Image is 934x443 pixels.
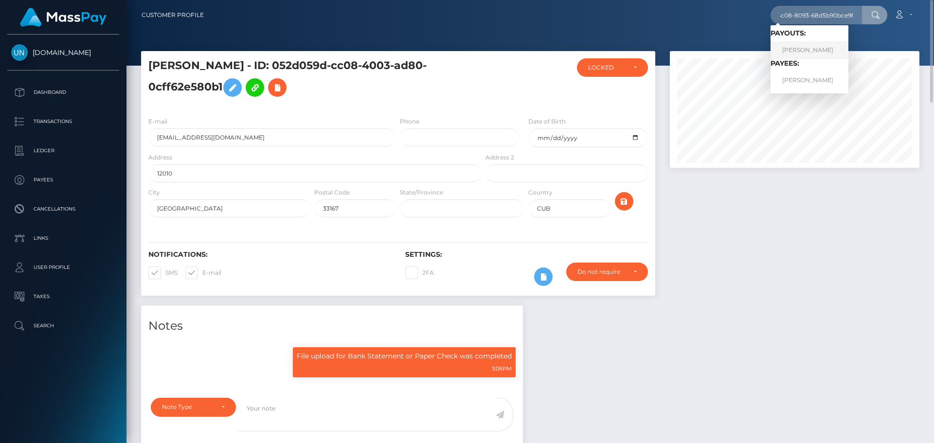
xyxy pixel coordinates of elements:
[771,59,848,68] h6: Payees:
[771,71,848,89] a: [PERSON_NAME]
[577,268,626,276] div: Do not require
[7,255,119,280] a: User Profile
[148,58,476,102] h5: [PERSON_NAME] - ID: 052d059d-cc08-4003-ad80-0cff62e580b1
[771,29,848,37] h6: Payouts:
[528,117,566,126] label: Date of Birth
[162,403,214,411] div: Note Type
[11,173,115,187] p: Payees
[771,6,862,24] input: Search...
[11,114,115,129] p: Transactions
[7,284,119,309] a: Taxes
[314,188,350,197] label: Postal Code
[7,139,119,163] a: Ledger
[528,188,553,197] label: Country
[11,143,115,158] p: Ledger
[11,289,115,304] p: Taxes
[400,188,443,197] label: State/Province
[148,188,160,197] label: City
[142,5,204,25] a: Customer Profile
[11,260,115,275] p: User Profile
[148,117,167,126] label: E-mail
[7,168,119,192] a: Payees
[588,64,626,71] div: LOCKED
[11,202,115,216] p: Cancellations
[151,398,236,416] button: Note Type
[566,263,648,281] button: Do not require
[7,314,119,338] a: Search
[7,109,119,134] a: Transactions
[577,58,648,77] button: LOCKED
[148,250,391,259] h6: Notifications:
[148,266,178,279] label: SMS
[185,266,221,279] label: E-mail
[405,250,647,259] h6: Settings:
[148,153,172,162] label: Address
[771,41,848,59] a: [PERSON_NAME]
[20,8,107,27] img: MassPay Logo
[485,153,514,162] label: Address 2
[148,318,516,335] h4: Notes
[405,266,434,279] label: 2FA
[7,197,119,221] a: Cancellations
[492,365,512,372] small: 3:06PM
[11,44,28,61] img: Unlockt.me
[7,80,119,105] a: Dashboard
[11,85,115,100] p: Dashboard
[11,319,115,333] p: Search
[11,231,115,246] p: Links
[7,48,119,57] span: [DOMAIN_NAME]
[400,117,419,126] label: Phone
[7,226,119,250] a: Links
[297,351,512,361] p: File upload for Bank Statement or Paper Check was completed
